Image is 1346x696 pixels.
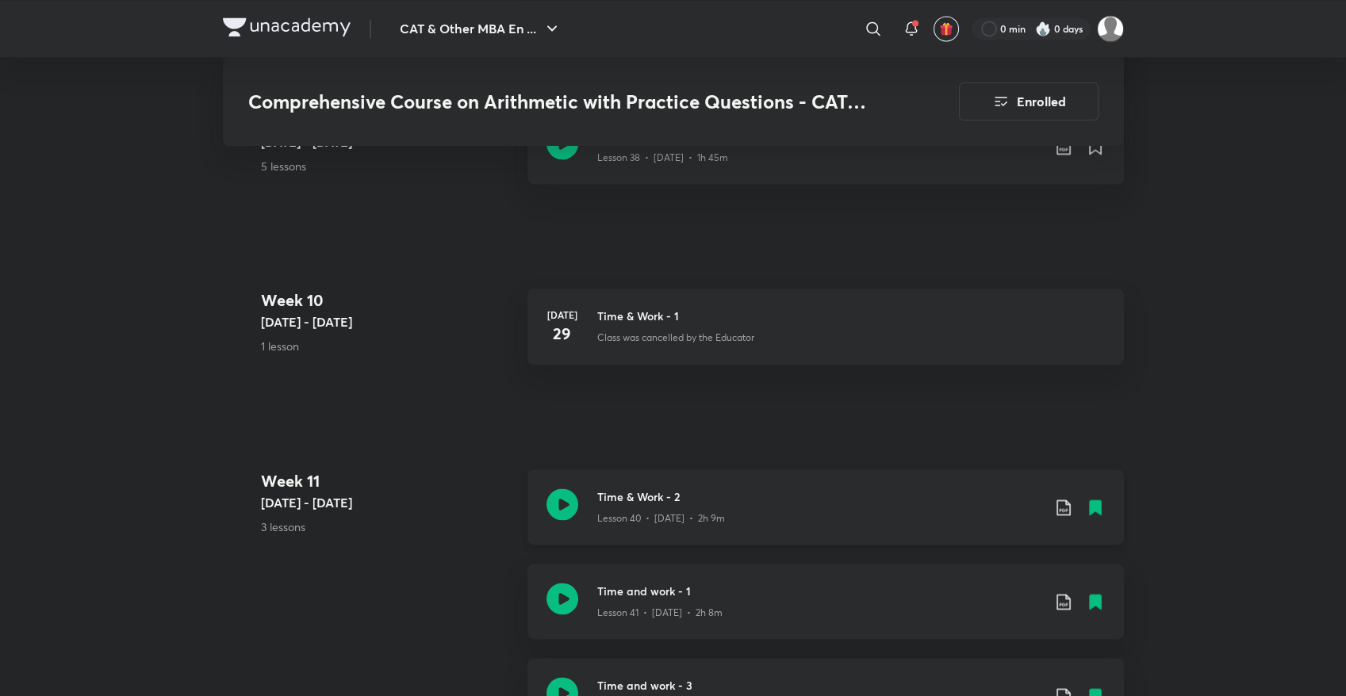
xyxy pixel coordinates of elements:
h3: Time and work - 1 [597,583,1041,599]
p: 1 lesson [261,338,515,354]
p: 5 lessons [261,158,515,174]
h4: Week 11 [261,469,515,493]
a: Time and work - 1Lesson 41 • [DATE] • 2h 8m [527,564,1124,658]
p: Class was cancelled by the Educator [597,331,754,345]
h3: Time & Work - 1 [597,308,1105,324]
h3: Time & Work - 2 [597,488,1041,505]
p: Lesson 38 • [DATE] • 1h 45m [597,151,728,165]
h3: Time and work - 3 [597,677,1041,694]
h4: Week 10 [261,289,515,312]
img: streak [1035,21,1051,36]
p: 3 lessons [261,518,515,535]
img: avatar [939,21,953,36]
a: [DATE]29Time & Work - 1Class was cancelled by the Educator [527,289,1124,384]
h4: 29 [546,322,578,346]
h5: [DATE] - [DATE] [261,312,515,331]
a: PartnershipLesson 38 • [DATE] • 1h 45m [527,109,1124,203]
h3: Comprehensive Course on Arithmetic with Practice Questions - CAT, 2023 [248,90,869,113]
p: Lesson 41 • [DATE] • 2h 8m [597,606,723,620]
a: Company Logo [223,17,351,40]
img: Company Logo [223,17,351,36]
h5: [DATE] - [DATE] [261,493,515,512]
button: Enrolled [959,82,1099,120]
p: Lesson 40 • [DATE] • 2h 9m [597,511,725,526]
a: Time & Work - 2Lesson 40 • [DATE] • 2h 9m [527,469,1124,564]
img: Sameeran Panda [1097,15,1124,42]
button: avatar [934,16,959,41]
h6: [DATE] [546,308,578,322]
button: CAT & Other MBA En ... [390,13,571,44]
